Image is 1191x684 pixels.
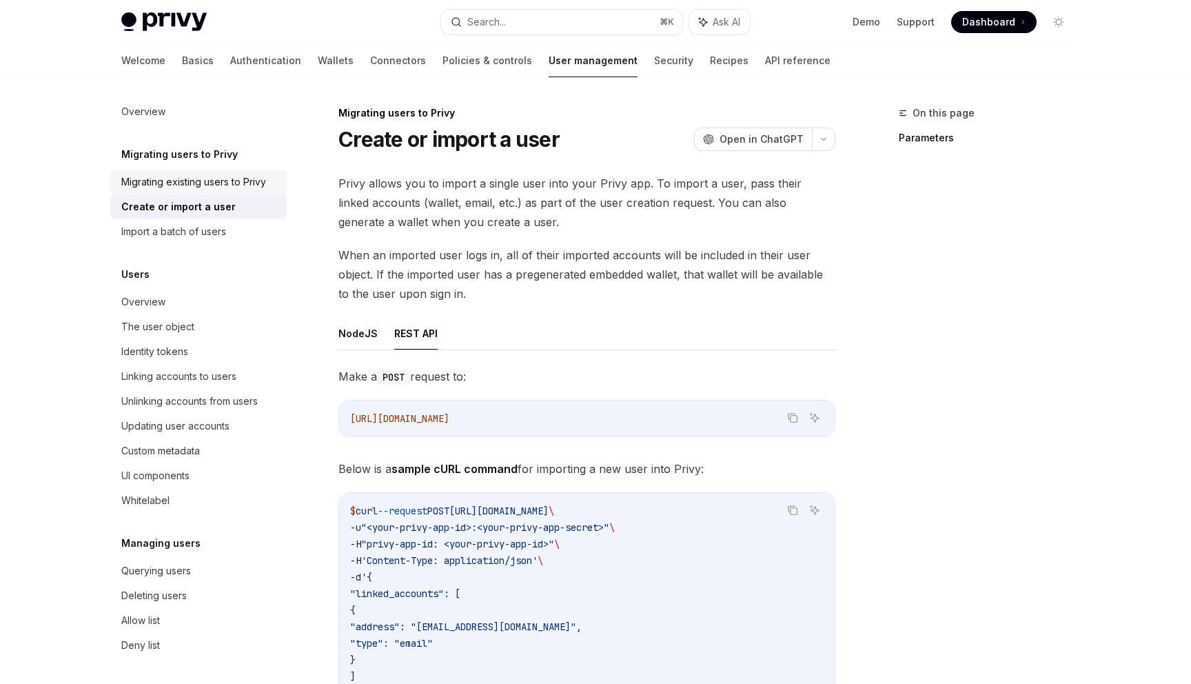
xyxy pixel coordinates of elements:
[110,364,287,389] a: Linking accounts to users
[121,266,150,283] h5: Users
[338,245,835,303] span: When an imported user logs in, all of their imported accounts will be included in their user obje...
[230,44,301,77] a: Authentication
[110,439,287,463] a: Custom metadata
[110,559,287,583] a: Querying users
[806,409,824,427] button: Ask AI
[110,389,287,414] a: Unlinking accounts from users
[538,554,543,567] span: \
[338,367,835,386] span: Make a request to:
[806,501,824,519] button: Ask AI
[338,459,835,479] span: Below is a for importing a new user into Privy:
[350,521,361,534] span: -u
[110,633,287,658] a: Deny list
[1048,11,1070,33] button: Toggle dark mode
[899,127,1081,149] a: Parameters
[689,10,750,34] button: Ask AI
[121,223,226,240] div: Import a batch of users
[318,44,354,77] a: Wallets
[350,670,356,683] span: ]
[694,128,812,151] button: Open in ChatGPT
[121,174,266,190] div: Migrating existing users to Privy
[110,463,287,488] a: UI components
[350,587,460,600] span: "linked_accounts": [
[350,604,356,616] span: {
[350,554,361,567] span: -H
[442,44,532,77] a: Policies & controls
[338,127,560,152] h1: Create or import a user
[110,583,287,608] a: Deleting users
[121,199,236,215] div: Create or import a user
[361,538,554,550] span: "privy-app-id: <your-privy-app-id>"
[121,103,165,120] div: Overview
[110,290,287,314] a: Overview
[182,44,214,77] a: Basics
[350,538,361,550] span: -H
[361,554,538,567] span: 'Content-Type: application/json'
[913,105,975,121] span: On this page
[765,44,831,77] a: API reference
[110,414,287,439] a: Updating user accounts
[350,637,433,650] span: "type": "email"
[361,521,609,534] span: "<your-privy-app-id>:<your-privy-app-secret>"
[710,44,749,77] a: Recipes
[951,11,1037,33] a: Dashboard
[121,492,170,509] div: Whitelabel
[121,12,207,32] img: light logo
[350,654,356,666] span: }
[784,501,802,519] button: Copy the contents from the code block
[554,538,560,550] span: \
[394,317,438,350] button: REST API
[549,44,638,77] a: User management
[338,106,835,120] div: Migrating users to Privy
[361,571,372,583] span: '{
[449,505,549,517] span: [URL][DOMAIN_NAME]
[897,15,935,29] a: Support
[441,10,682,34] button: Search...⌘K
[110,170,287,194] a: Migrating existing users to Privy
[121,146,238,163] h5: Migrating users to Privy
[110,219,287,244] a: Import a batch of users
[121,418,230,434] div: Updating user accounts
[377,370,410,385] code: POST
[720,132,804,146] span: Open in ChatGPT
[350,412,449,425] span: [URL][DOMAIN_NAME]
[121,612,160,629] div: Allow list
[110,194,287,219] a: Create or import a user
[609,521,615,534] span: \
[121,535,201,552] h5: Managing users
[654,44,693,77] a: Security
[121,368,236,385] div: Linking accounts to users
[338,174,835,232] span: Privy allows you to import a single user into your Privy app. To import a user, pass their linked...
[121,443,200,459] div: Custom metadata
[121,637,160,654] div: Deny list
[350,505,356,517] span: $
[121,319,194,335] div: The user object
[713,15,740,29] span: Ask AI
[121,467,190,484] div: UI components
[121,44,165,77] a: Welcome
[467,14,506,30] div: Search...
[962,15,1015,29] span: Dashboard
[121,587,187,604] div: Deleting users
[391,462,518,476] strong: sample cURL command
[350,621,582,633] span: "address": "[EMAIL_ADDRESS][DOMAIN_NAME]",
[121,294,165,310] div: Overview
[110,488,287,513] a: Whitelabel
[378,505,427,517] span: --request
[338,317,378,350] button: NodeJS
[549,505,554,517] span: \
[660,17,674,28] span: ⌘ K
[121,343,188,360] div: Identity tokens
[784,409,802,427] button: Copy the contents from the code block
[853,15,880,29] a: Demo
[427,505,449,517] span: POST
[110,314,287,339] a: The user object
[350,571,361,583] span: -d
[356,505,378,517] span: curl
[121,393,258,410] div: Unlinking accounts from users
[370,44,426,77] a: Connectors
[110,608,287,633] a: Allow list
[121,563,191,579] div: Querying users
[110,99,287,124] a: Overview
[110,339,287,364] a: Identity tokens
